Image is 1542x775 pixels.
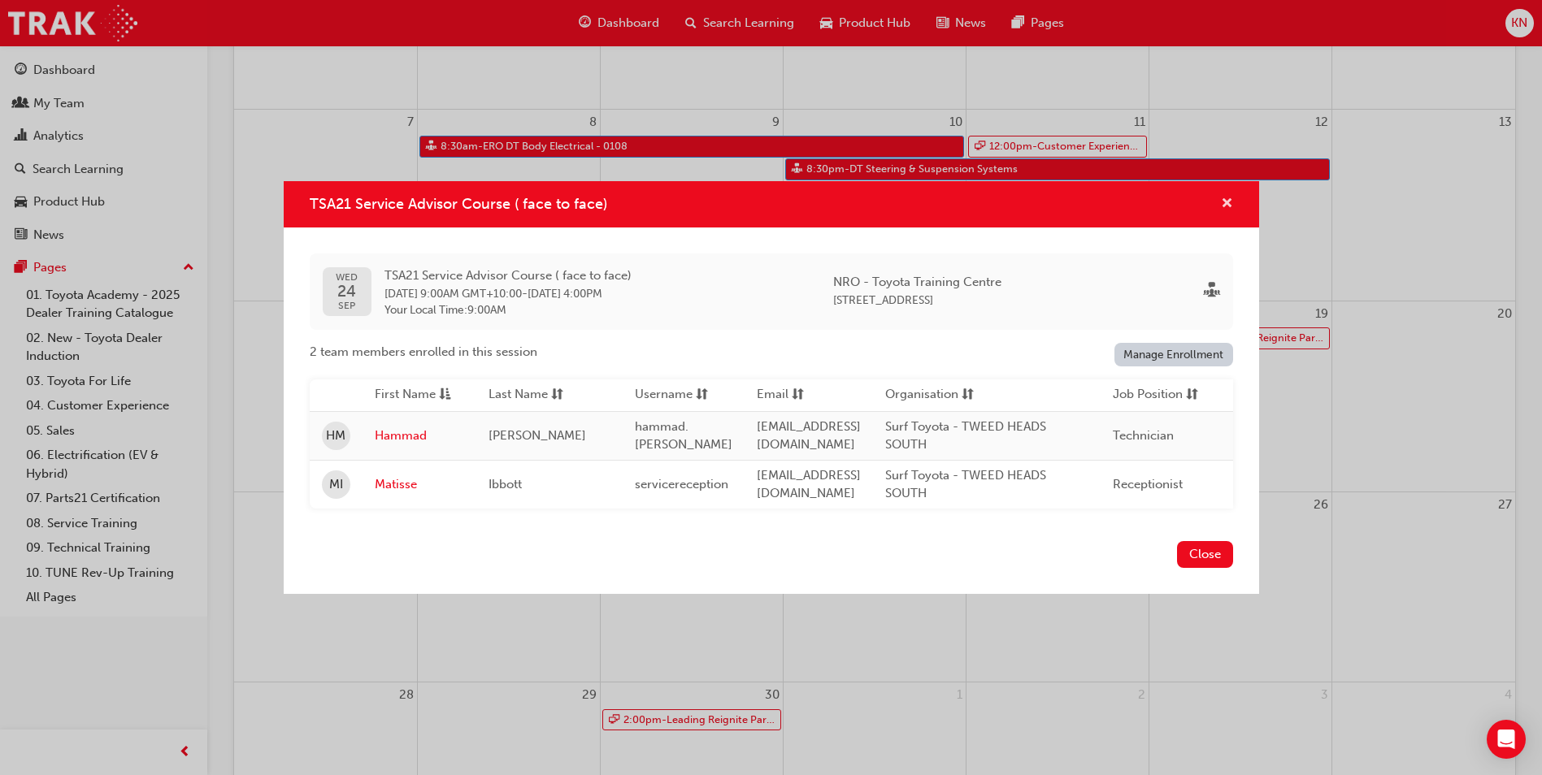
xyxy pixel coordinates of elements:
span: sorting-icon [792,385,804,405]
span: 24 Sep 2025 9:00AM GMT+10:00 [384,287,522,301]
div: - [384,266,632,318]
span: SEP [336,301,358,311]
span: Surf Toyota - TWEED HEADS SOUTH [885,468,1046,501]
span: sorting-icon [962,385,974,405]
span: Technician [1113,428,1174,443]
span: Ibbott [489,477,522,491]
span: 2 team members enrolled in this session [310,343,537,362]
a: Manage Enrollment [1114,343,1233,366]
a: Hammad [375,426,464,445]
span: Surf Toyota - TWEED HEADS SOUTH [885,419,1046,452]
button: cross-icon [1221,194,1233,214]
span: MI [329,475,343,494]
button: Organisationsorting-icon [885,385,975,405]
button: First Nameasc-icon [375,385,464,405]
span: WED [336,272,358,283]
button: Usernamesorting-icon [635,385,724,405]
button: Close [1177,541,1233,568]
span: First Name [375,385,436,405]
span: Job Position [1113,385,1183,405]
span: [STREET_ADDRESS] [833,293,933,307]
span: sorting-icon [1186,385,1198,405]
span: [EMAIL_ADDRESS][DOMAIN_NAME] [757,419,861,452]
span: Your Local Time : 9:00AM [384,303,632,318]
span: HM [326,426,345,445]
span: hammad.[PERSON_NAME] [635,419,732,452]
span: NRO - Toyota Training Centre [833,273,1001,292]
span: Organisation [885,385,958,405]
span: 24 Sep 2025 4:00PM [528,287,602,301]
a: Matisse [375,475,464,494]
span: Username [635,385,693,405]
span: servicereception [635,477,728,491]
span: sorting-icon [696,385,708,405]
div: TSA21 Service Advisor Course ( face to face) [284,181,1259,594]
span: Email [757,385,788,405]
button: Last Namesorting-icon [489,385,578,405]
span: TSA21 Service Advisor Course ( face to face) [384,266,632,285]
span: TSA21 Service Advisor Course ( face to face) [310,195,607,213]
div: Open Intercom Messenger [1487,720,1526,759]
span: Last Name [489,385,548,405]
span: [PERSON_NAME] [489,428,586,443]
span: asc-icon [439,385,451,405]
span: Receptionist [1113,477,1183,491]
span: sorting-icon [551,385,563,405]
span: 24 [336,283,358,300]
span: sessionType_FACE_TO_FACE-icon [1204,283,1220,301]
span: [EMAIL_ADDRESS][DOMAIN_NAME] [757,468,861,501]
button: Job Positionsorting-icon [1113,385,1202,405]
button: Emailsorting-icon [757,385,846,405]
span: cross-icon [1221,197,1233,212]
